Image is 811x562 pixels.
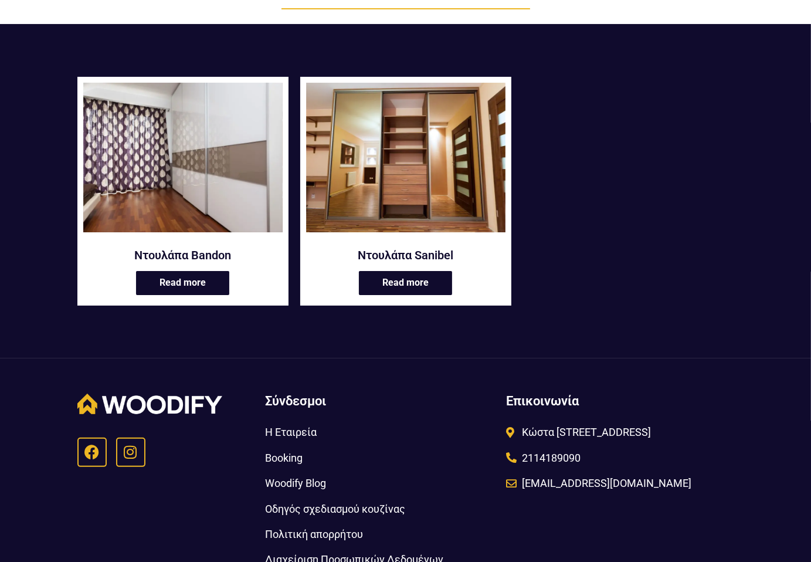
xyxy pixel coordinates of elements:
span: Οδηγός σχεδιασμού κουζίνας [265,499,405,519]
span: Η Εταιρεία [265,422,317,442]
span: [EMAIL_ADDRESS][DOMAIN_NAME] [519,473,691,493]
a: Κώστα [STREET_ADDRESS] [506,422,732,442]
a: Ντουλάπα Sanibel [306,83,505,240]
a: Read more about “Ντουλάπα Bandon” [136,271,229,295]
span: Σύνδεσμοι [265,394,326,408]
span: Booking [265,448,303,468]
span: Woodify Blog [265,473,326,493]
a: 2114189090 [506,448,732,468]
span: Πολιτική απορρήτου [265,524,363,544]
span: Κώστα [STREET_ADDRESS] [519,422,651,442]
a: Ντουλάπα Sanibel [306,248,505,263]
a: Ντουλάπα Bandon [83,83,283,240]
a: Woodify Blog [265,473,494,493]
img: Woodify [77,394,222,414]
a: Η Εταιρεία [265,422,494,442]
a: Booking [265,448,494,468]
a: Οδηγός σχεδιασμού κουζίνας [265,499,494,519]
a: Ντουλάπα Bandon [83,248,283,263]
span: 2114189090 [519,448,581,468]
a: Πολιτική απορρήτου [265,524,494,544]
a: Read more about “Ντουλάπα Sanibel” [359,271,452,295]
a: [EMAIL_ADDRESS][DOMAIN_NAME] [506,473,732,493]
img: Bandon ντουλάπα [83,83,283,232]
span: Επικοινωνία [506,394,579,408]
